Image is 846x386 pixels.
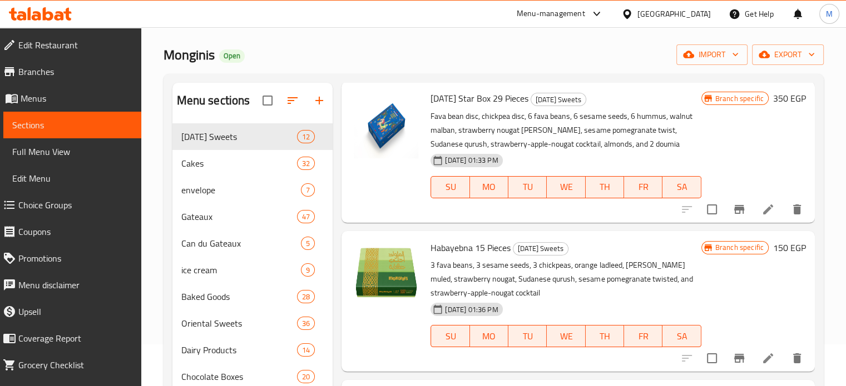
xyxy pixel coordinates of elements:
span: Cakes [181,157,298,170]
h2: Menu sections [177,92,250,109]
span: Select all sections [256,89,279,112]
span: WE [551,328,581,344]
button: TH [586,325,624,347]
div: items [297,317,315,330]
img: Habayebna 15 Pieces [350,240,422,311]
span: Edit Restaurant [18,38,132,52]
span: 14 [298,345,314,355]
span: Open [219,51,245,61]
button: TH [586,176,624,198]
span: Branch specific [711,242,768,253]
a: Sections [3,112,141,138]
span: [DATE] 01:33 PM [441,155,502,166]
button: WE [547,325,585,347]
span: 28 [298,292,314,302]
div: items [301,237,315,250]
span: 36 [298,318,314,329]
span: Dairy Products [181,343,298,357]
div: Gateaux47 [172,203,333,230]
span: Monginis [164,42,215,67]
span: MO [474,179,504,195]
span: Habayebna 15 Pieces [431,239,511,256]
p: 3 fava beans, 3 sesame seeds, 3 chickpeas, orange ladleed, [PERSON_NAME] muled, strawberry nougat... [431,258,701,300]
span: WE [551,179,581,195]
div: [DATE] Sweets12 [172,123,333,150]
span: [DATE] Sweets [181,130,298,143]
span: 32 [298,158,314,169]
span: import [685,48,739,62]
span: Coupons [18,225,132,238]
a: Edit Menu [3,165,141,192]
div: Mawlid Sweets [181,130,298,143]
div: items [297,370,315,383]
span: Chocolate Boxes [181,370,298,383]
span: Promotions [18,252,132,265]
span: SA [667,328,696,344]
button: Branch-specific-item [726,345,753,372]
span: M [826,8,833,20]
a: Edit menu item [761,352,775,365]
span: FR [629,328,658,344]
span: [DATE] Sweets [531,93,586,106]
button: TU [508,176,547,198]
span: Oriental Sweets [181,317,298,330]
div: Baked Goods28 [172,283,333,310]
div: Mawlid Sweets [513,242,568,255]
span: SU [436,179,465,195]
button: import [676,44,748,65]
button: Add section [306,87,333,114]
div: Baked Goods [181,290,298,303]
div: Menu-management [517,7,585,21]
span: Sort sections [279,87,306,114]
span: [DATE] 01:36 PM [441,304,502,315]
div: Can du Gateaux5 [172,230,333,257]
span: TH [590,179,620,195]
span: envelope [181,183,301,197]
span: Upsell [18,305,132,318]
span: [DATE] Sweets [513,242,568,255]
span: Coverage Report [18,332,132,345]
span: Branch specific [711,93,768,104]
h6: 350 EGP [773,91,806,106]
div: envelope7 [172,177,333,203]
span: Menus [21,92,132,105]
span: MO [474,328,504,344]
div: items [297,343,315,357]
span: Gateaux [181,210,298,223]
button: Branch-specific-item [726,196,753,223]
h6: 150 EGP [773,240,806,255]
button: SA [662,176,701,198]
div: Dairy Products14 [172,337,333,363]
span: SU [436,328,465,344]
span: FR [629,179,658,195]
span: ice cream [181,263,301,277]
span: TU [513,328,542,344]
span: [DATE] Star Box 29 Pieces [431,90,528,107]
span: Full Menu View [12,145,132,158]
span: Choice Groups [18,198,132,212]
button: MO [470,176,508,198]
span: TH [590,328,620,344]
button: delete [784,345,810,372]
div: [GEOGRAPHIC_DATA] [637,8,711,20]
span: 9 [301,265,314,275]
div: Open [219,49,245,63]
span: export [761,48,815,62]
div: items [301,183,315,197]
div: ice cream9 [172,257,333,283]
div: items [301,263,315,277]
span: Select to update [700,198,724,221]
span: 20 [298,372,314,382]
button: TU [508,325,547,347]
span: Can du Gateaux [181,237,301,250]
div: Cakes32 [172,150,333,177]
span: Branches [18,65,132,78]
button: MO [470,325,508,347]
